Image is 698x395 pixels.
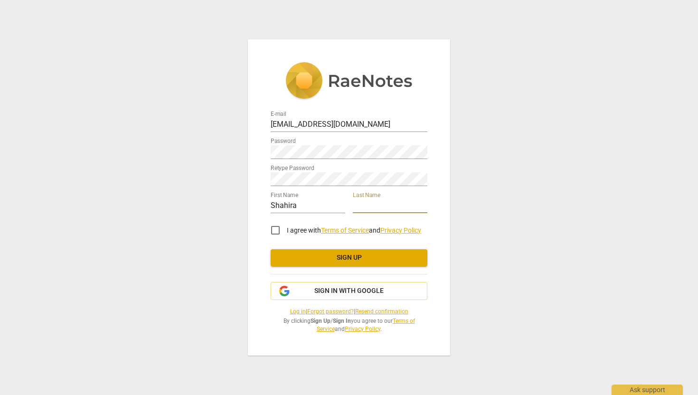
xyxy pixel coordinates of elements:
[321,226,369,234] a: Terms of Service
[271,249,427,266] button: Sign up
[287,226,421,234] span: I agree with and
[314,286,384,296] span: Sign in with Google
[333,318,351,324] b: Sign In
[353,193,380,198] label: Last Name
[271,139,296,144] label: Password
[285,62,413,101] img: 5ac2273c67554f335776073100b6d88f.svg
[290,308,306,315] a: Log in
[278,253,420,263] span: Sign up
[311,318,330,324] b: Sign Up
[271,308,427,316] span: | |
[345,326,380,332] a: Privacy Policy
[271,112,286,117] label: E-mail
[317,318,415,332] a: Terms of Service
[271,317,427,333] span: By clicking / you agree to our and .
[271,193,298,198] label: First Name
[380,226,421,234] a: Privacy Policy
[355,308,408,315] a: Resend confirmation
[612,385,683,395] div: Ask support
[271,282,427,300] button: Sign in with Google
[307,308,354,315] a: Forgot password?
[271,166,314,171] label: Retype Password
